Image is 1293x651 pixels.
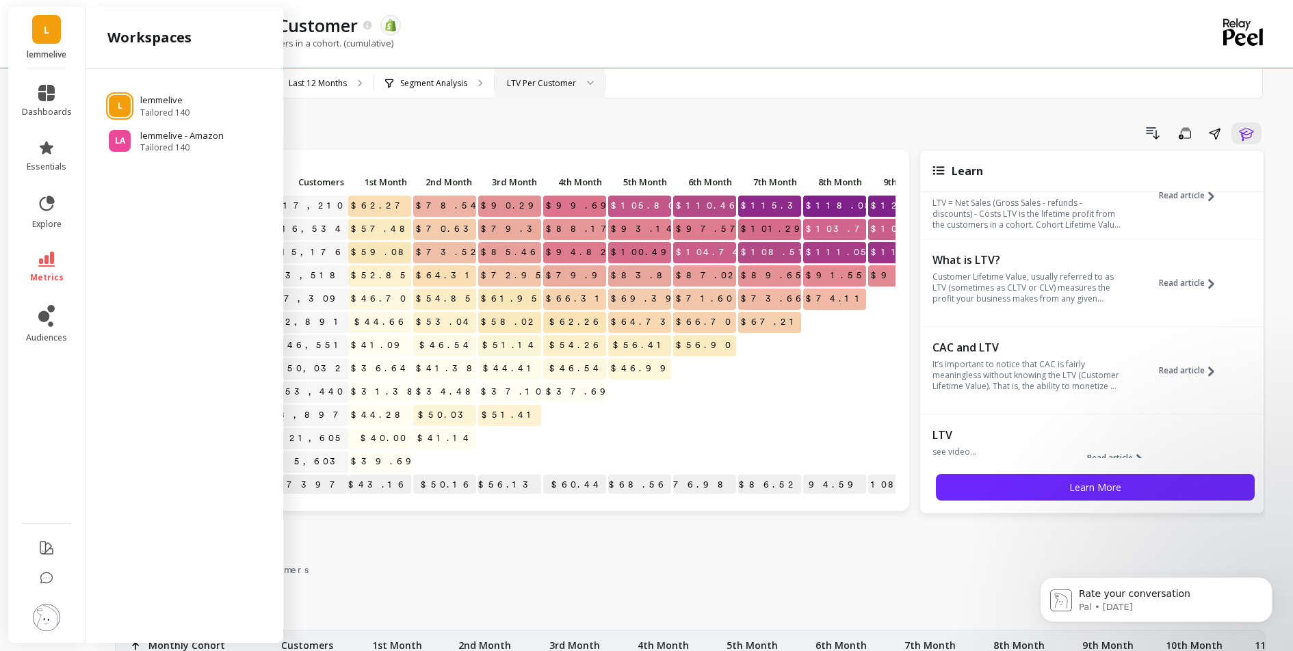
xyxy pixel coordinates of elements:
[44,22,49,38] span: L
[868,242,945,263] span: $113.24
[1159,339,1225,402] button: Read article
[478,172,541,191] p: 3rd Month
[608,219,679,239] span: $93.14
[478,312,541,332] span: $58.02
[413,242,484,263] span: $73.52
[543,265,619,286] span: $79.92
[118,101,122,111] span: L
[673,312,736,332] span: $66.70
[140,129,224,143] p: lemmelive - Amazon
[932,198,1121,230] p: LTV = Net Sales (Gross Sales - refunds - discounts) - Costs LTV is the lifetime profit from the c...
[673,289,737,309] span: $71.60
[413,312,476,332] span: $53.04
[416,176,472,187] span: 2nd Month
[932,359,1121,392] p: It’s important to notice that CAC is fairly meaningless without knowing the LTV (Customer Lifetim...
[803,219,880,239] span: $103.70
[676,176,732,187] span: 6th Month
[348,172,411,191] p: 1st Month
[413,219,482,239] span: $70.63
[543,382,618,402] span: $37.69
[272,265,348,286] a: 13,518
[543,172,606,191] p: 4th Month
[547,335,606,356] span: $54.26
[348,265,413,286] span: $52.85
[478,475,541,495] p: $56.13
[543,172,608,194] div: Toggle SortBy
[480,335,541,356] span: $51.14
[543,242,614,263] span: $94.82
[348,196,413,216] span: $62.27
[738,312,804,332] span: $67.21
[673,475,736,495] p: $76.98
[868,475,931,495] p: $108.65
[348,335,413,356] span: $41.09
[608,312,679,332] span: $64.73
[27,161,66,172] span: essentials
[673,242,746,263] span: $104.74
[738,289,809,309] span: $73.66
[610,335,671,356] span: $56.41
[269,176,344,187] span: Customers
[30,272,64,283] span: metrics
[738,242,813,263] span: $108.51
[932,271,1121,304] p: Customer Lifetime Value, usually referred to as LTV (sometimes as CLTV or CLV) measures the profi...
[478,242,543,263] span: $85.46
[802,172,867,194] div: Toggle SortBy
[1159,190,1205,201] span: Read article
[673,196,742,216] span: $110.46
[672,172,737,194] div: Toggle SortBy
[384,19,397,31] img: api.shopify.svg
[738,265,809,286] span: $89.65
[673,219,748,239] span: $97.57
[673,335,736,356] span: $56.90
[608,242,679,263] span: $100.49
[932,253,1121,267] p: What is LTV?
[478,219,560,239] span: $79.38
[358,428,411,449] span: $40.00
[478,382,547,402] span: $37.10
[266,475,348,495] p: 27397
[803,196,883,216] span: $118.08
[33,604,60,631] img: profile picture
[803,289,870,309] span: $74.11
[348,242,417,263] span: $59.08
[287,428,348,449] a: 21,605
[413,289,478,309] span: $54.85
[547,312,606,332] span: $62.26
[279,219,348,239] a: 16,534
[413,358,485,379] span: $41.38
[413,172,478,194] div: Toggle SortBy
[266,172,348,191] p: Customers
[932,428,976,442] p: LTV
[348,172,413,194] div: Toggle SortBy
[608,265,684,286] span: $83.85
[932,341,1121,354] p: CAC and LTV
[1159,164,1225,227] button: Read article
[673,172,736,191] p: 6th Month
[413,265,480,286] span: $64.31
[803,475,866,495] p: $94.59
[22,49,72,60] p: lemmelive
[803,172,866,191] p: 8th Month
[348,451,424,472] span: $39.69
[737,172,802,194] div: Toggle SortBy
[140,107,190,118] span: Tailored 140
[608,172,672,194] div: Toggle SortBy
[348,405,413,425] span: $44.28
[867,172,932,194] div: Toggle SortBy
[348,358,413,379] span: $36.64
[738,219,813,239] span: $101.29
[952,163,983,178] span: Learn
[267,289,348,309] a: 37,309
[22,107,72,118] span: dashboards
[871,176,927,187] span: 9th Month
[415,428,476,449] span: $41.14
[478,289,545,309] span: $61.95
[543,475,606,495] p: $60.44
[32,219,62,230] span: explore
[26,332,67,343] span: audiences
[351,176,407,187] span: 1st Month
